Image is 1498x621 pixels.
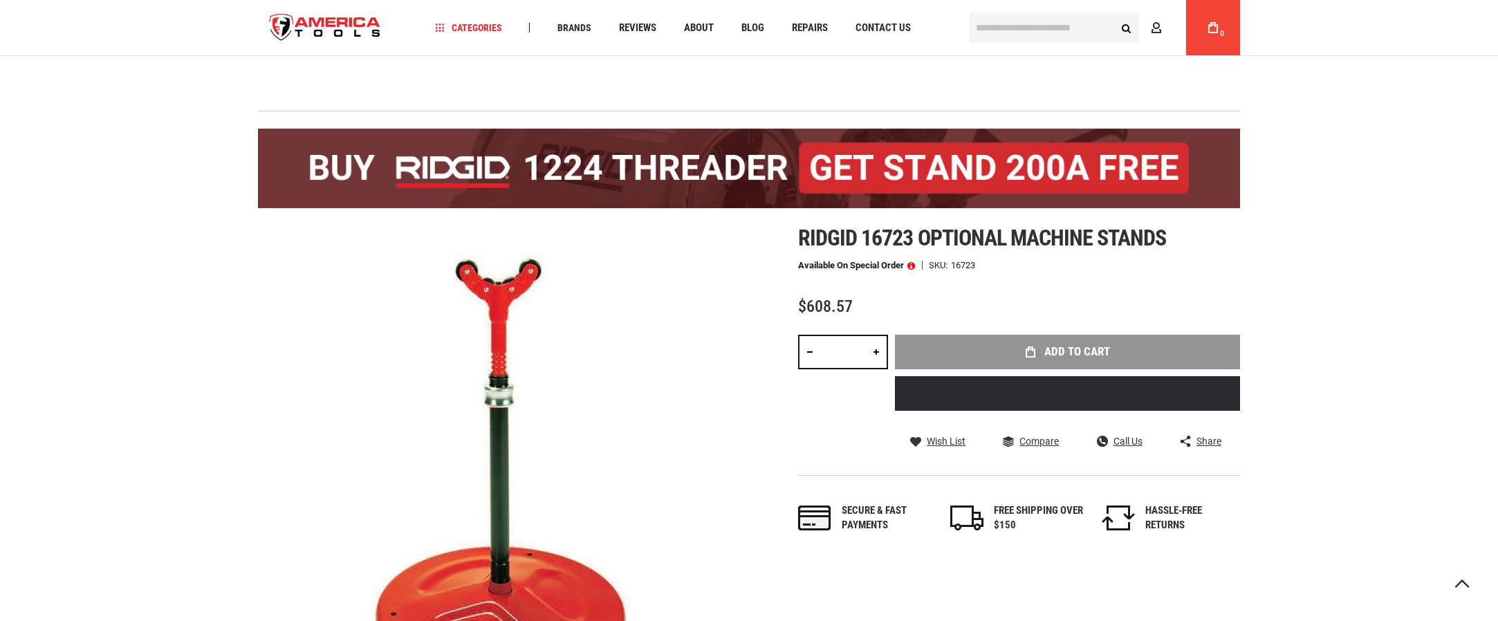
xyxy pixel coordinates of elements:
img: payments [798,506,831,530]
span: $608.57 [798,297,853,316]
a: Categories [429,19,508,37]
strong: SKU [929,261,951,270]
a: About [678,19,720,37]
span: Contact Us [856,23,911,33]
a: Contact Us [849,19,917,37]
a: Brands [551,19,598,37]
span: Repairs [792,23,828,33]
a: Compare [1003,435,1059,447]
a: Repairs [786,19,834,37]
img: BOGO: Buy the RIDGID® 1224 Threader (26092), get the 92467 200A Stand FREE! [258,129,1240,208]
span: Share [1196,436,1221,446]
span: Blog [741,23,764,33]
span: Categories [436,23,502,33]
img: America Tools [258,2,392,54]
button: Search [1113,15,1139,41]
p: Available on Special Order [798,261,915,270]
img: returns [1102,506,1135,530]
img: shipping [950,506,983,530]
span: Compare [1019,436,1059,446]
a: Blog [735,19,770,37]
span: Brands [557,23,591,33]
div: Secure & fast payments [842,503,932,533]
div: HASSLE-FREE RETURNS [1145,503,1235,533]
a: Reviews [613,19,663,37]
a: Call Us [1097,435,1143,447]
span: Call Us [1113,436,1143,446]
div: 16723 [951,261,975,270]
a: store logo [258,2,392,54]
span: Ridgid 16723 optional machine stands [798,225,1166,251]
div: FREE SHIPPING OVER $150 [994,503,1084,533]
span: About [684,23,714,33]
a: Wish List [910,435,965,447]
span: 0 [1220,30,1224,37]
span: Wish List [927,436,965,446]
span: Reviews [619,23,656,33]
